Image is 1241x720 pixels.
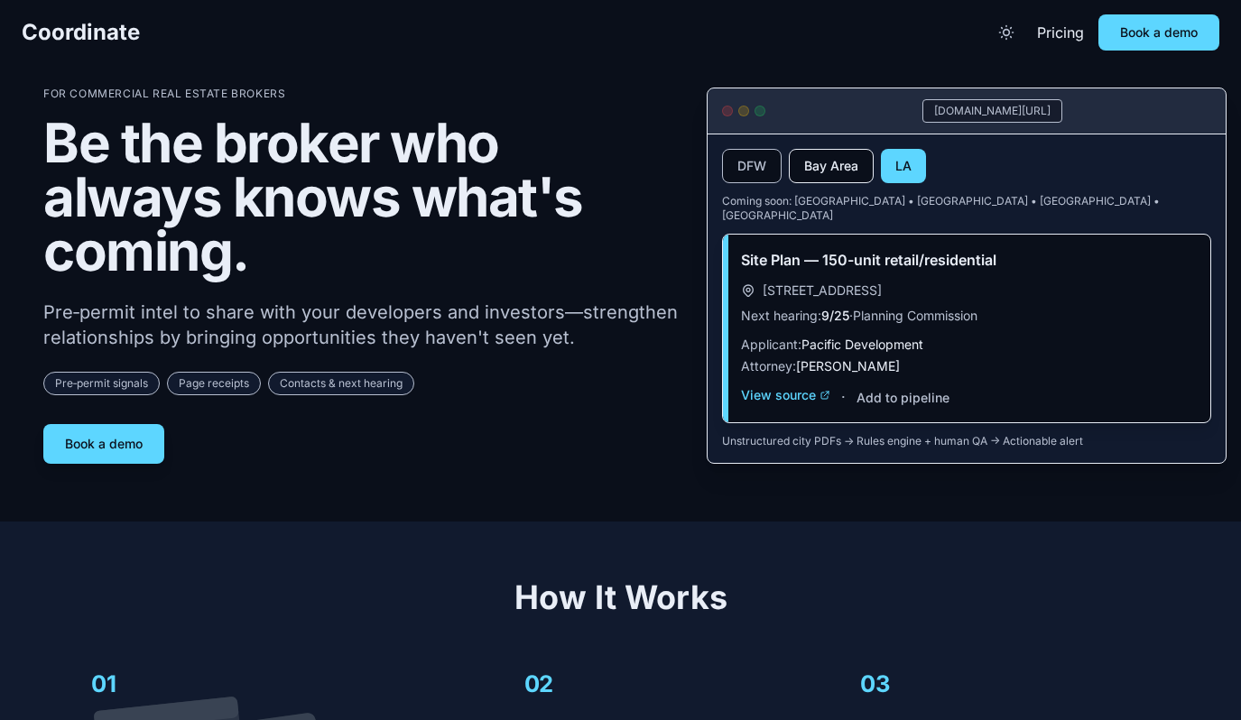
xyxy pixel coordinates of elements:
button: Book a demo [1098,14,1219,51]
button: Book a demo [43,424,164,464]
h3: Site Plan — 150-unit retail/residential [741,249,1192,271]
span: Pre‑permit signals [43,372,160,395]
button: Toggle theme [990,16,1023,49]
p: Pre‑permit intel to share with your developers and investors—strengthen relationships by bringing... [43,300,678,350]
button: Bay Area [789,149,874,183]
a: Pricing [1037,22,1084,43]
span: 9/25 [821,308,849,323]
div: [DOMAIN_NAME][URL] [922,99,1062,123]
button: DFW [722,149,782,183]
span: [PERSON_NAME] [796,358,900,374]
p: Unstructured city PDFs → Rules engine + human QA → Actionable alert [722,434,1211,448]
span: Pacific Development [801,337,923,352]
button: View source [741,386,830,404]
span: [STREET_ADDRESS] [763,282,882,300]
p: Coming soon: [GEOGRAPHIC_DATA] • [GEOGRAPHIC_DATA] • [GEOGRAPHIC_DATA] • [GEOGRAPHIC_DATA] [722,194,1211,223]
span: Contacts & next hearing [268,372,414,395]
text: 02 [524,669,554,697]
h2: How It Works [43,579,1198,615]
p: Attorney: [741,357,1192,375]
p: For Commercial Real Estate Brokers [43,87,678,101]
h1: Be the broker who always knows what's coming. [43,115,678,278]
text: 03 [861,669,892,697]
span: · [841,386,846,408]
button: LA [881,149,926,183]
a: Coordinate [22,18,140,47]
text: 01 [91,669,116,697]
span: Page receipts [167,372,261,395]
button: Add to pipeline [857,389,949,407]
p: Next hearing: · Planning Commission [741,307,1192,325]
p: Applicant: [741,336,1192,354]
